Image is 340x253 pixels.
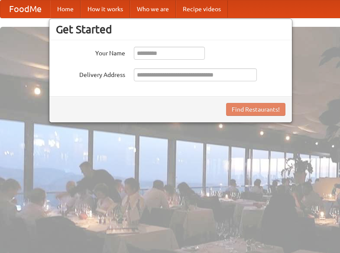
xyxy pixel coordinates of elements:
[130,0,176,18] a: Who we are
[56,47,125,58] label: Your Name
[56,68,125,79] label: Delivery Address
[0,0,50,18] a: FoodMe
[176,0,228,18] a: Recipe videos
[56,23,285,36] h3: Get Started
[226,103,285,116] button: Find Restaurants!
[50,0,81,18] a: Home
[81,0,130,18] a: How it works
